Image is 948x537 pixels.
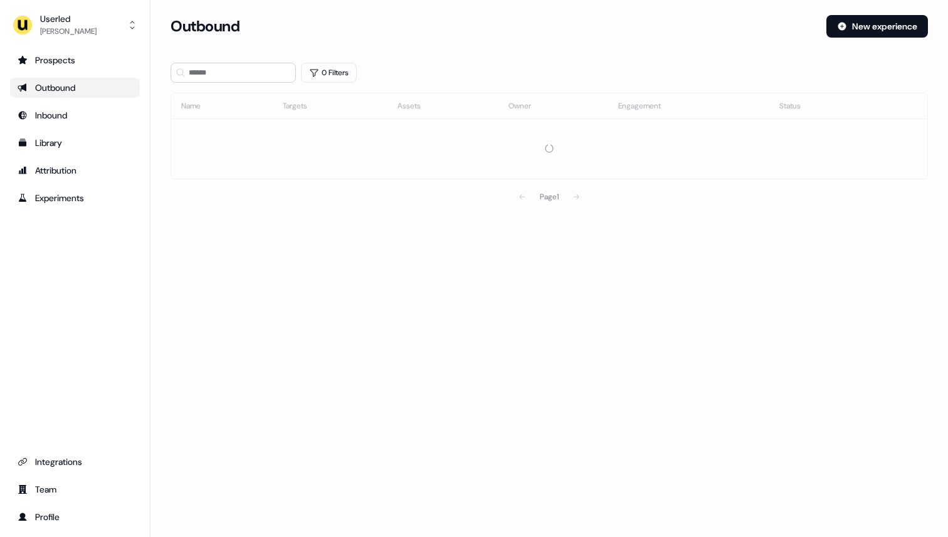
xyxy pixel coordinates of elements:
button: Userled[PERSON_NAME] [10,10,140,40]
a: Go to Inbound [10,105,140,125]
div: Userled [40,13,97,25]
div: Experiments [18,192,132,204]
a: Go to prospects [10,50,140,70]
div: Team [18,483,132,496]
a: Go to profile [10,507,140,527]
a: Go to attribution [10,160,140,180]
a: Go to team [10,479,140,499]
button: 0 Filters [301,63,357,83]
button: New experience [826,15,928,38]
div: Prospects [18,54,132,66]
div: Profile [18,511,132,523]
div: Attribution [18,164,132,177]
div: Inbound [18,109,132,122]
div: [PERSON_NAME] [40,25,97,38]
h3: Outbound [171,17,240,36]
a: Go to templates [10,133,140,153]
div: Outbound [18,81,132,94]
a: Go to integrations [10,452,140,472]
a: Go to outbound experience [10,78,140,98]
a: Go to experiments [10,188,140,208]
div: Library [18,137,132,149]
div: Integrations [18,456,132,468]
